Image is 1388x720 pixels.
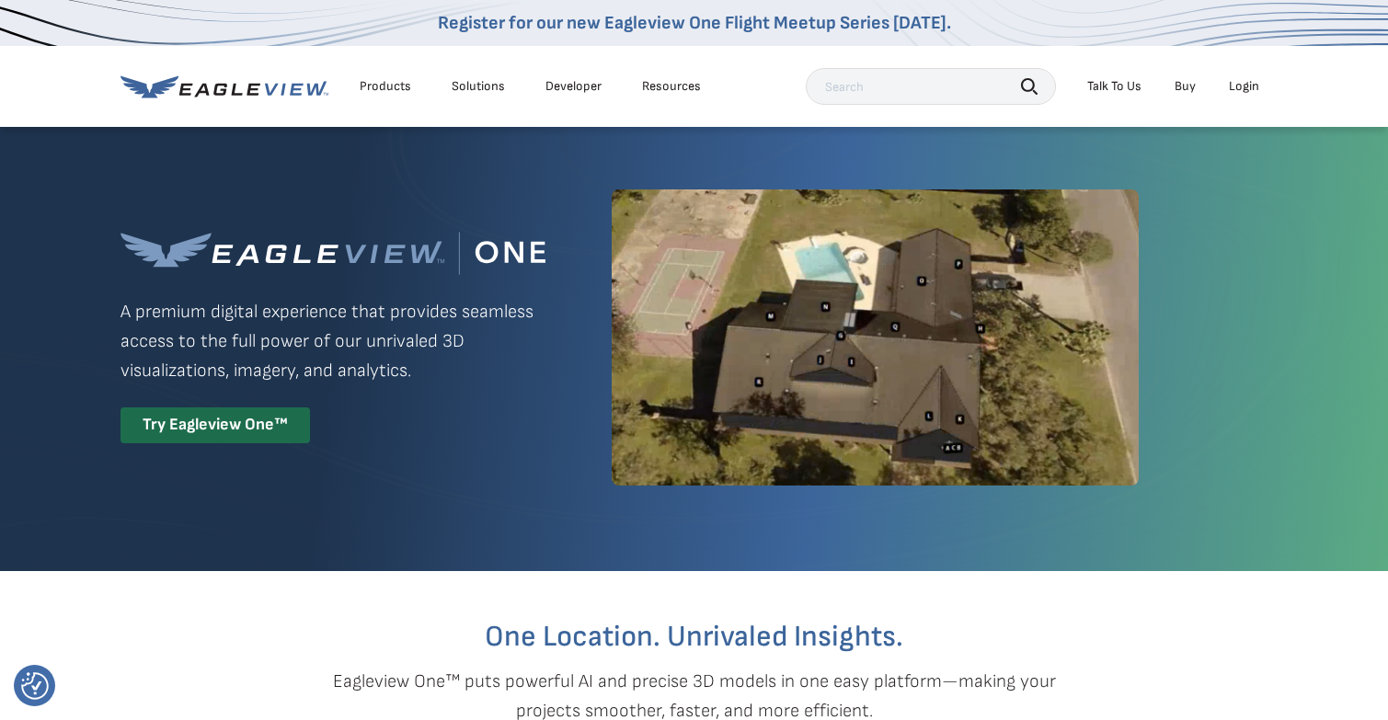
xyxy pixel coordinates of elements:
[120,407,310,443] div: Try Eagleview One™
[438,12,951,34] a: Register for our new Eagleview One Flight Meetup Series [DATE].
[1229,78,1259,95] div: Login
[134,623,1255,652] h2: One Location. Unrivaled Insights.
[545,78,602,95] a: Developer
[1087,78,1141,95] div: Talk To Us
[120,297,545,385] p: A premium digital experience that provides seamless access to the full power of our unrivaled 3D ...
[360,78,411,95] div: Products
[452,78,505,95] div: Solutions
[120,232,545,275] img: Eagleview One™
[642,78,701,95] div: Resources
[1175,78,1196,95] a: Buy
[21,672,49,700] img: Revisit consent button
[806,68,1056,105] input: Search
[21,672,49,700] button: Consent Preferences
